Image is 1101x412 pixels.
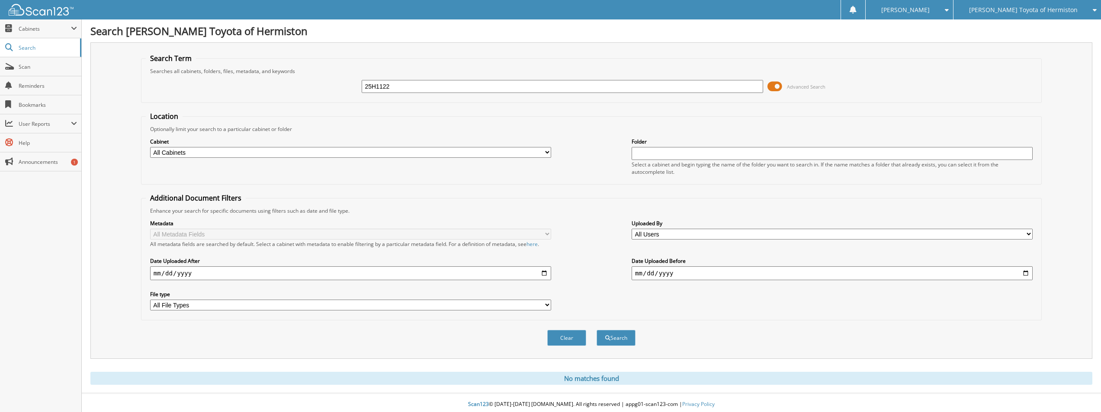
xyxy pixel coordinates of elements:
[597,330,636,346] button: Search
[146,67,1037,75] div: Searches all cabinets, folders, files, metadata, and keywords
[19,25,71,32] span: Cabinets
[150,266,551,280] input: start
[19,44,76,51] span: Search
[19,158,77,166] span: Announcements
[146,193,246,203] legend: Additional Document Filters
[19,139,77,147] span: Help
[969,7,1078,13] span: [PERSON_NAME] Toyota of Hermiston
[632,220,1033,227] label: Uploaded By
[90,24,1092,38] h1: Search [PERSON_NAME] Toyota of Hermiston
[632,138,1033,145] label: Folder
[19,82,77,89] span: Reminders
[682,400,715,408] a: Privacy Policy
[71,159,78,166] div: 1
[146,125,1037,133] div: Optionally limit your search to a particular cabinet or folder
[150,291,551,298] label: File type
[19,120,71,128] span: User Reports
[468,400,489,408] span: Scan123
[632,266,1033,280] input: end
[787,83,825,90] span: Advanced Search
[19,101,77,109] span: Bookmarks
[632,161,1033,176] div: Select a cabinet and begin typing the name of the folder you want to search in. If the name match...
[90,372,1092,385] div: No matches found
[146,207,1037,214] div: Enhance your search for specific documents using filters such as date and file type.
[632,257,1033,265] label: Date Uploaded Before
[146,54,196,63] legend: Search Term
[146,112,183,121] legend: Location
[19,63,77,70] span: Scan
[150,240,551,248] div: All metadata fields are searched by default. Select a cabinet with metadata to enable filtering b...
[150,138,551,145] label: Cabinet
[526,240,538,248] a: here
[150,257,551,265] label: Date Uploaded After
[150,220,551,227] label: Metadata
[881,7,930,13] span: [PERSON_NAME]
[547,330,586,346] button: Clear
[9,4,74,16] img: scan123-logo-white.svg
